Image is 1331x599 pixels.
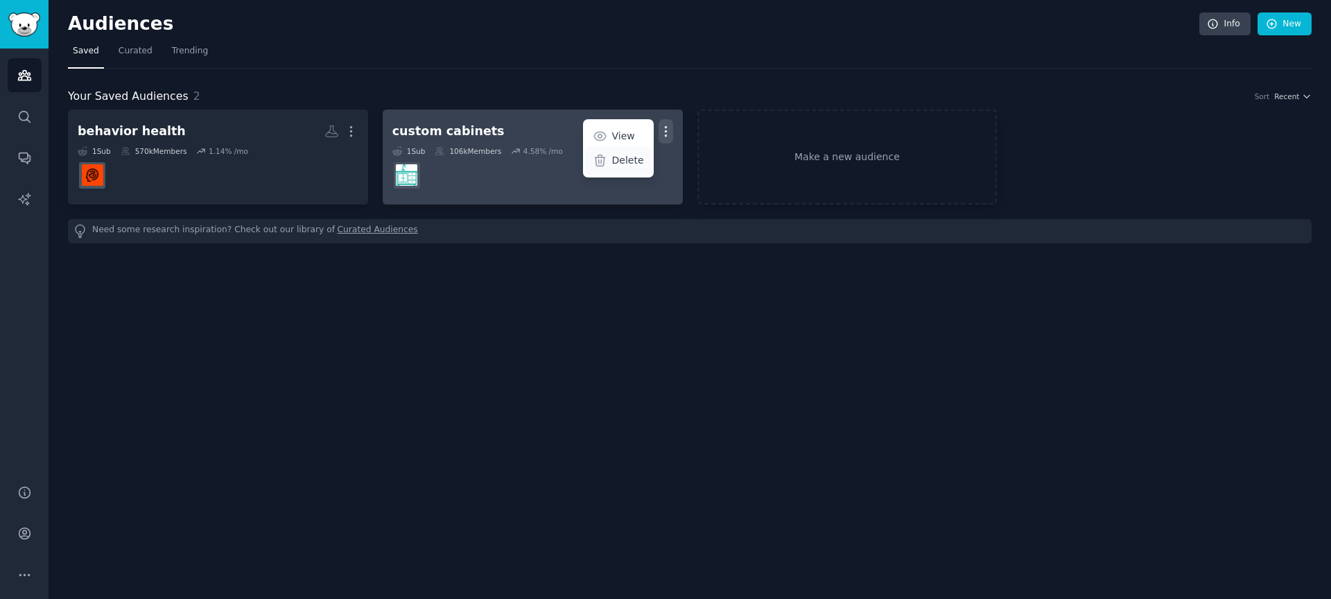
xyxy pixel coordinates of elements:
div: custom cabinets [392,123,505,140]
span: Saved [73,45,99,58]
img: GummySearch logo [8,12,40,37]
a: Info [1199,12,1251,36]
a: New [1258,12,1312,36]
a: Make a new audience [697,110,998,205]
p: View [612,129,635,144]
div: 1 Sub [392,146,426,156]
a: custom cabinetsViewDelete1Sub106kMembers4.58% /mokitchenremodel [383,110,683,205]
div: 570k Members [121,146,187,156]
span: Recent [1274,92,1299,101]
div: Sort [1255,92,1270,101]
a: Curated Audiences [338,224,418,238]
div: 1.14 % /mo [209,146,248,156]
a: behavior health1Sub570kMembers1.14% /momentalhealth [68,110,368,205]
div: 4.58 % /mo [523,146,563,156]
span: Your Saved Audiences [68,88,189,105]
div: 106k Members [435,146,501,156]
a: Curated [114,40,157,69]
a: Trending [167,40,213,69]
div: behavior health [78,123,186,140]
div: 1 Sub [78,146,111,156]
a: View [585,122,651,151]
a: Saved [68,40,104,69]
span: Curated [119,45,153,58]
img: kitchenremodel [396,164,417,186]
div: Need some research inspiration? Check out our library of [68,219,1312,243]
span: 2 [193,89,200,103]
p: Delete [612,153,644,168]
button: Recent [1274,92,1312,101]
h2: Audiences [68,13,1199,35]
span: Trending [172,45,208,58]
img: mentalhealth [82,164,103,186]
